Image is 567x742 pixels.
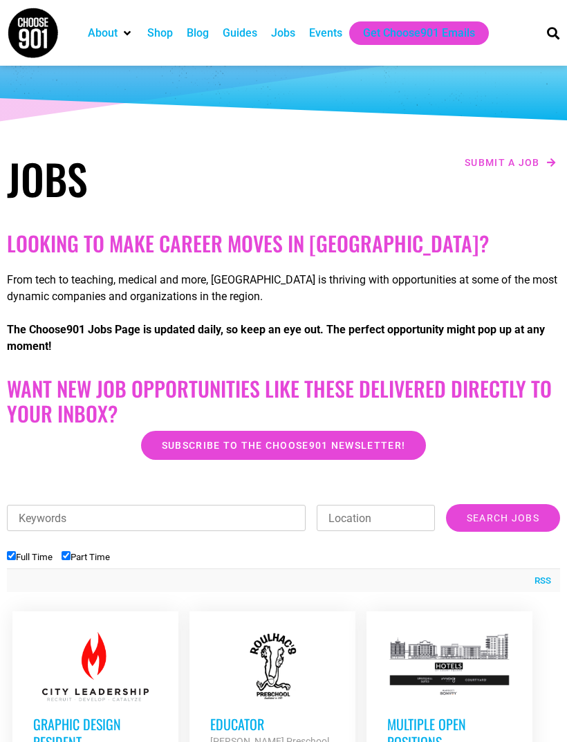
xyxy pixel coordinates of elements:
a: Jobs [271,25,295,41]
span: Subscribe to the Choose901 newsletter! [162,440,405,450]
a: Guides [223,25,257,41]
a: Blog [187,25,209,41]
a: Shop [147,25,173,41]
input: Keywords [7,505,306,531]
a: Submit a job [461,154,560,171]
h2: Looking to make career moves in [GEOGRAPHIC_DATA]? [7,231,560,256]
a: RSS [528,574,551,588]
h1: Jobs [7,154,277,203]
label: Full Time [7,552,53,562]
span: Submit a job [465,158,540,167]
div: About [81,21,140,45]
p: From tech to teaching, medical and more, [GEOGRAPHIC_DATA] is thriving with opportunities at some... [7,272,560,305]
a: Subscribe to the Choose901 newsletter! [141,431,426,460]
a: Get Choose901 Emails [363,25,475,41]
input: Search Jobs [446,504,560,532]
input: Location [317,505,434,531]
nav: Main nav [81,21,528,45]
h2: Want New Job Opportunities like these Delivered Directly to your Inbox? [7,376,560,426]
a: About [88,25,118,41]
a: Events [309,25,342,41]
strong: The Choose901 Jobs Page is updated daily, so keep an eye out. The perfect opportunity might pop u... [7,323,545,353]
input: Full Time [7,551,16,560]
h3: Educator [210,715,335,733]
input: Part Time [62,551,71,560]
div: Search [542,21,565,44]
label: Part Time [62,552,110,562]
